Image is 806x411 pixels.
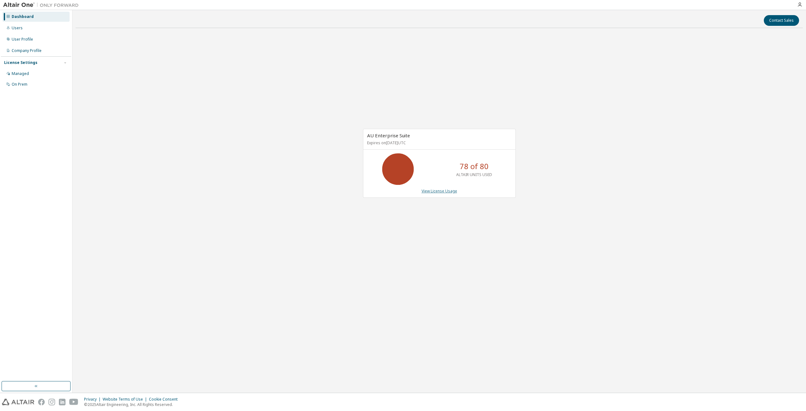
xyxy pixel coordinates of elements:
img: linkedin.svg [59,399,65,405]
div: Cookie Consent [149,397,181,402]
div: License Settings [4,60,37,65]
p: ALTAIR UNITS USED [456,172,492,177]
img: Altair One [3,2,82,8]
p: 78 of 80 [460,161,489,172]
div: On Prem [12,82,27,87]
div: User Profile [12,37,33,42]
p: © 2025 Altair Engineering, Inc. All Rights Reserved. [84,402,181,407]
p: Expires on [DATE] UTC [367,140,510,146]
div: Company Profile [12,48,42,53]
span: AU Enterprise Suite [367,132,410,139]
img: instagram.svg [48,399,55,405]
div: Users [12,26,23,31]
img: facebook.svg [38,399,45,405]
img: altair_logo.svg [2,399,34,405]
img: youtube.svg [69,399,78,405]
button: Contact Sales [764,15,799,26]
a: View License Usage [422,188,457,194]
div: Managed [12,71,29,76]
div: Website Terms of Use [103,397,149,402]
div: Dashboard [12,14,34,19]
div: Privacy [84,397,103,402]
